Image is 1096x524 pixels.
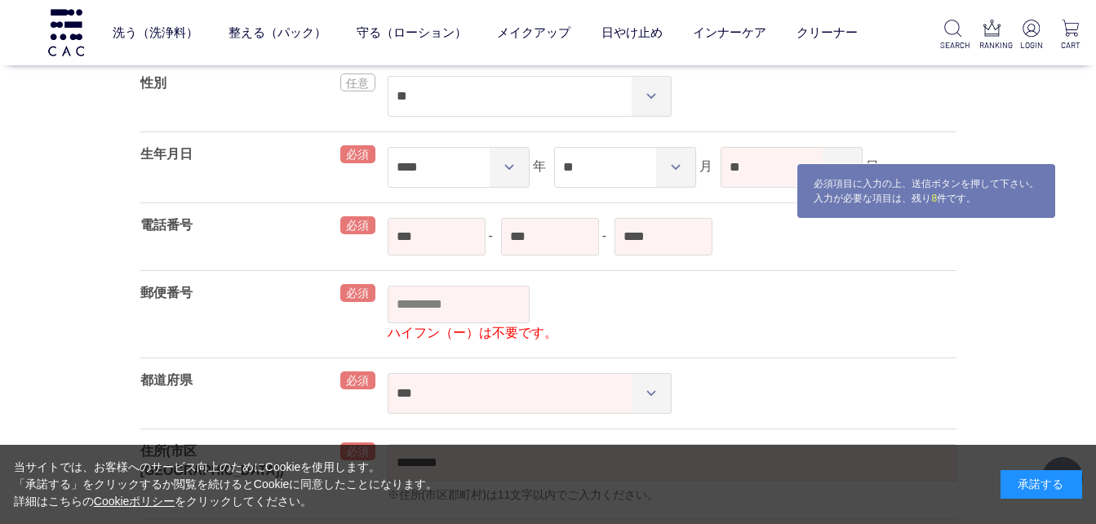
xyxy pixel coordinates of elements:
a: クリーナー [796,11,858,54]
a: 整える（パック） [229,11,326,54]
a: CART [1058,20,1083,51]
label: 性別 [140,76,166,90]
label: 都道府県 [140,373,193,387]
a: 日やけ止め [601,11,663,54]
img: logo [46,9,87,56]
p: LOGIN [1018,39,1044,51]
span: 8 [931,193,937,204]
div: 当サイトでは、お客様へのサービス向上のためにCookieを使用します。 「承諾する」をクリックするか閲覧を続けるとCookieに同意したことになります。 詳細はこちらの をクリックしてください。 [14,459,438,510]
a: メイクアップ [497,11,570,54]
p: ハイフン（ー）は不要です。 [388,323,956,343]
a: インナーケア [693,11,766,54]
p: RANKING [979,39,1005,51]
p: CART [1058,39,1083,51]
div: 承諾する [1001,470,1082,499]
a: 守る（ローション） [357,11,467,54]
a: RANKING [979,20,1005,51]
label: 生年月日 [140,147,193,161]
label: 郵便番号 [140,286,193,300]
a: Cookieポリシー [94,495,175,508]
span: - - [388,229,717,242]
span: 年 月 日 [388,159,880,173]
label: 住所(市区[GEOGRAPHIC_DATA]) [140,444,284,477]
a: LOGIN [1018,20,1044,51]
div: 必須項目に入力の上、送信ボタンを押して下さい。 入力が必要な項目は、残り 件です。 [796,163,1056,219]
a: 洗う（洗浄料） [113,11,198,54]
label: 電話番号 [140,218,193,232]
p: SEARCH [940,39,965,51]
a: SEARCH [940,20,965,51]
